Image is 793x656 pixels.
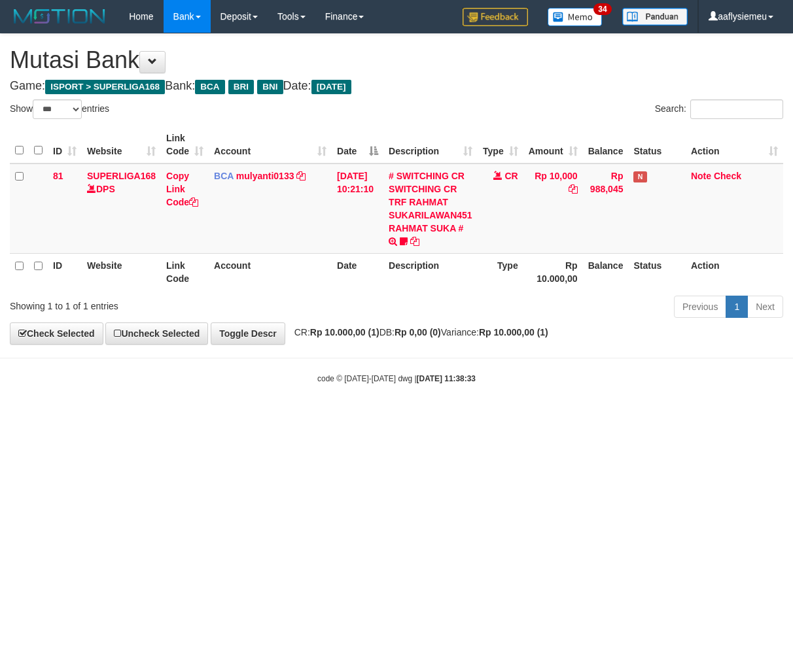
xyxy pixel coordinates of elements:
[583,126,629,164] th: Balance
[593,3,611,15] span: 34
[33,99,82,119] select: Showentries
[622,8,688,26] img: panduan.png
[48,253,82,290] th: ID
[211,322,285,345] a: Toggle Descr
[691,171,711,181] a: Note
[479,327,548,337] strong: Rp 10.000,00 (1)
[690,99,783,119] input: Search:
[10,80,783,93] h4: Game: Bank: Date:
[523,126,583,164] th: Amount: activate to sort column ascending
[633,171,646,182] span: Has Note
[236,171,294,181] a: mulyanti0133
[383,126,478,164] th: Description: activate to sort column ascending
[311,80,351,94] span: [DATE]
[48,126,82,164] th: ID: activate to sort column ascending
[523,164,583,254] td: Rp 10,000
[523,253,583,290] th: Rp 10.000,00
[257,80,283,94] span: BNI
[288,327,548,337] span: CR: DB: Variance:
[583,164,629,254] td: Rp 988,045
[10,7,109,26] img: MOTION_logo.png
[332,253,383,290] th: Date
[478,253,523,290] th: Type
[686,126,783,164] th: Action: activate to sort column ascending
[82,126,161,164] th: Website: activate to sort column ascending
[10,322,103,345] a: Check Selected
[504,171,518,181] span: CR
[747,296,783,318] a: Next
[389,171,472,233] a: # SWITCHING CR SWITCHING CR TRF RAHMAT SUKARILAWAN451 RAHMAT SUKA #
[209,253,332,290] th: Account
[628,253,685,290] th: Status
[583,253,629,290] th: Balance
[726,296,748,318] a: 1
[569,184,578,194] a: Copy Rp 10,000 to clipboard
[395,327,441,337] strong: Rp 0,00 (0)
[655,99,783,119] label: Search:
[53,171,63,181] span: 81
[463,8,528,26] img: Feedback.jpg
[296,171,306,181] a: Copy mulyanti0133 to clipboard
[209,126,332,164] th: Account: activate to sort column ascending
[417,374,476,383] strong: [DATE] 11:38:33
[161,253,209,290] th: Link Code
[310,327,379,337] strong: Rp 10.000,00 (1)
[195,80,224,94] span: BCA
[332,164,383,254] td: [DATE] 10:21:10
[105,322,208,345] a: Uncheck Selected
[628,126,685,164] th: Status
[10,99,109,119] label: Show entries
[228,80,254,94] span: BRI
[82,253,161,290] th: Website
[410,236,419,247] a: Copy # SWITCHING CR SWITCHING CR TRF RAHMAT SUKARILAWAN451 RAHMAT SUKA # to clipboard
[82,164,161,254] td: DPS
[166,171,198,207] a: Copy Link Code
[45,80,165,94] span: ISPORT > SUPERLIGA168
[548,8,603,26] img: Button%20Memo.svg
[332,126,383,164] th: Date: activate to sort column descending
[478,126,523,164] th: Type: activate to sort column ascending
[714,171,741,181] a: Check
[87,171,156,181] a: SUPERLIGA168
[10,294,321,313] div: Showing 1 to 1 of 1 entries
[10,47,783,73] h1: Mutasi Bank
[317,374,476,383] small: code © [DATE]-[DATE] dwg |
[383,253,478,290] th: Description
[674,296,726,318] a: Previous
[161,126,209,164] th: Link Code: activate to sort column ascending
[214,171,234,181] span: BCA
[686,253,783,290] th: Action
